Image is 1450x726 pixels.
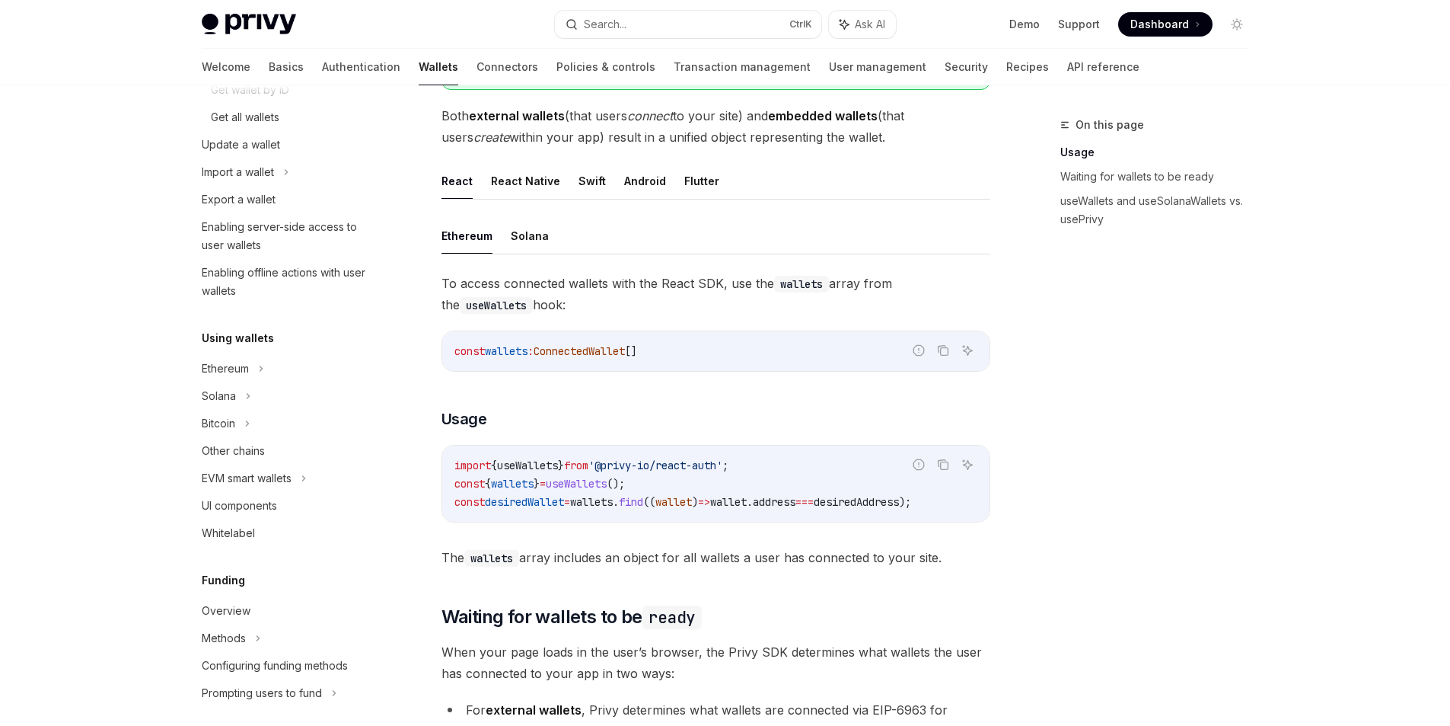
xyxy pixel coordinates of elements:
a: Usage [1060,140,1261,165]
div: Methods [202,629,246,648]
span: = [564,495,570,509]
div: Configuring funding methods [202,657,348,675]
a: Basics [269,49,304,85]
a: Export a wallet [190,186,384,213]
span: (( [643,495,655,509]
a: Connectors [476,49,538,85]
a: User management [829,49,926,85]
span: '@privy-io/react-auth' [588,459,722,472]
h5: Using wallets [202,329,274,347]
button: Ethereum [441,218,492,254]
span: const [454,344,485,358]
em: create [473,130,509,145]
button: Flutter [684,163,719,199]
span: wallets [485,344,527,358]
strong: embedded wallets [768,108,878,123]
a: Enabling server-side access to user wallets [190,213,384,259]
span: ; [722,459,728,472]
h5: Funding [202,571,245,590]
div: UI components [202,497,277,515]
div: Ethereum [202,360,249,378]
a: Wallets [419,49,458,85]
span: Dashboard [1130,17,1189,32]
code: useWallets [460,297,533,314]
span: wallet [710,495,747,509]
a: Recipes [1006,49,1049,85]
a: UI components [190,492,384,520]
span: wallet [655,495,692,509]
span: wallets [570,495,613,509]
div: Whitelabel [202,524,255,542]
span: useWallets [546,477,607,491]
span: find [619,495,643,509]
span: To access connected wallets with the React SDK, use the array from the hook: [441,273,990,315]
a: Other chains [190,437,384,465]
button: React [441,163,473,199]
span: const [454,495,485,509]
div: Prompting users to fund [202,684,322,702]
span: On this page [1076,116,1144,134]
button: Swift [578,163,606,199]
button: React Native [491,163,560,199]
button: Android [624,163,666,199]
div: Export a wallet [202,190,276,209]
div: Solana [202,387,236,405]
span: = [540,477,546,491]
button: Copy the contents from the code block [933,455,953,475]
a: Security [945,49,988,85]
a: Get all wallets [190,104,384,131]
span: . [613,495,619,509]
span: => [698,495,710,509]
span: When your page loads in the user’s browser, the Privy SDK determines what wallets the user has co... [441,641,990,684]
button: Report incorrect code [909,455,929,475]
span: (); [607,477,625,491]
span: ConnectedWallet [534,344,625,358]
code: ready [642,606,702,629]
a: Authentication [322,49,400,85]
span: : [527,344,534,358]
span: The array includes an object for all wallets a user has connected to your site. [441,547,990,568]
span: [] [625,344,637,358]
code: wallets [774,276,829,293]
span: desiredWallet [485,495,564,509]
strong: external wallets [486,702,582,718]
span: } [558,459,564,472]
a: Whitelabel [190,520,384,547]
button: Report incorrect code [909,341,929,360]
strong: external wallets [469,108,565,123]
button: Ask AI [958,455,977,475]
div: Enabling offline actions with user wallets [202,264,375,300]
button: Ask AI [958,341,977,360]
a: Support [1058,17,1100,32]
span: . [747,495,753,509]
span: address [753,495,795,509]
a: Enabling offline actions with user wallets [190,259,384,305]
a: Transaction management [674,49,811,85]
span: const [454,477,485,491]
span: desiredAddress [814,495,899,509]
span: { [491,459,497,472]
div: Update a wallet [202,136,280,154]
div: Search... [584,15,626,34]
div: Get all wallets [211,108,279,126]
div: Overview [202,602,250,620]
div: Bitcoin [202,414,235,433]
span: import [454,459,491,472]
a: API reference [1067,49,1139,85]
a: Configuring funding methods [190,652,384,680]
a: Waiting for wallets to be ready [1060,165,1261,189]
a: useWallets and useSolanaWallets vs. usePrivy [1060,189,1261,232]
button: Solana [511,218,549,254]
span: { [485,477,491,491]
span: Ctrl K [789,18,812,30]
a: Update a wallet [190,131,384,158]
img: light logo [202,14,296,35]
div: EVM smart wallets [202,469,292,488]
span: === [795,495,814,509]
button: Ask AI [829,11,896,38]
button: Toggle dark mode [1225,12,1249,37]
em: connect [627,108,673,123]
a: Overview [190,597,384,625]
span: Ask AI [855,17,885,32]
span: Both (that users to your site) and (that users within your app) result in a unified object repres... [441,105,990,148]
